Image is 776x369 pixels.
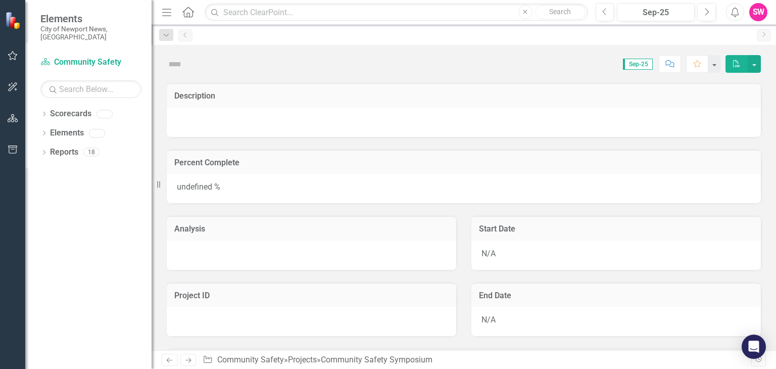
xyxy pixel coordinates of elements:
[217,355,284,364] a: Community Safety
[742,335,766,359] div: Open Intercom Messenger
[167,174,761,203] div: undefined %
[50,147,78,158] a: Reports
[479,291,753,300] h3: End Date
[83,148,100,157] div: 18
[174,224,449,234] h3: Analysis
[40,13,141,25] span: Elements
[203,354,751,366] div: » »
[167,56,183,72] img: Not Defined
[288,355,317,364] a: Projects
[50,127,84,139] a: Elements
[5,11,23,29] img: ClearPoint Strategy
[174,158,753,167] h3: Percent Complete
[549,8,571,16] span: Search
[471,307,761,336] div: N/A
[623,59,653,70] span: Sep-25
[749,3,767,21] button: SW
[617,3,695,21] button: Sep-25
[40,25,141,41] small: City of Newport News, [GEOGRAPHIC_DATA]
[40,80,141,98] input: Search Below...
[535,5,586,19] button: Search
[50,108,91,120] a: Scorecards
[205,4,588,21] input: Search ClearPoint...
[479,224,753,234] h3: Start Date
[620,7,691,19] div: Sep-25
[174,291,449,300] h3: Project ID
[471,241,761,270] div: N/A
[40,57,141,68] a: Community Safety
[321,355,432,364] div: Community Safety Symposium
[174,91,753,101] h3: Description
